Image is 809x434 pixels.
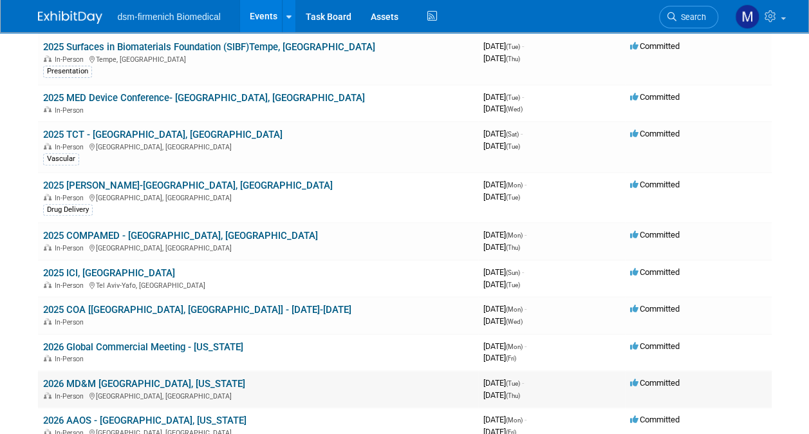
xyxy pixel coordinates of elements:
[506,194,520,201] span: (Tue)
[659,6,718,28] a: Search
[44,143,51,149] img: In-Person Event
[44,318,51,325] img: In-Person Event
[506,380,520,387] span: (Tue)
[483,341,526,351] span: [DATE]
[525,341,526,351] span: -
[506,392,520,399] span: (Thu)
[506,143,520,150] span: (Tue)
[55,143,88,151] span: In-Person
[55,318,88,326] span: In-Person
[118,12,221,22] span: dsm-firmenich Biomedical
[483,267,524,277] span: [DATE]
[44,55,51,62] img: In-Person Event
[43,41,375,53] a: 2025 Surfaces in Biomaterials Foundation (SIBF)Tempe, [GEOGRAPHIC_DATA]
[630,92,680,102] span: Committed
[44,244,51,250] img: In-Person Event
[630,230,680,240] span: Committed
[506,417,523,424] span: (Mon)
[55,392,88,401] span: In-Person
[630,41,680,51] span: Committed
[43,279,473,290] div: Tel Aviv-Yafo, [GEOGRAPHIC_DATA]
[43,230,318,241] a: 2025 COMPAMED - [GEOGRAPHIC_DATA], [GEOGRAPHIC_DATA]
[43,242,473,252] div: [GEOGRAPHIC_DATA], [GEOGRAPHIC_DATA]
[483,390,520,400] span: [DATE]
[506,281,520,288] span: (Tue)
[483,129,523,138] span: [DATE]
[483,41,524,51] span: [DATE]
[38,11,102,24] img: ExhibitDay
[483,316,523,326] span: [DATE]
[55,194,88,202] span: In-Person
[43,153,79,165] div: Vascular
[630,415,680,424] span: Committed
[630,341,680,351] span: Committed
[55,106,88,115] span: In-Person
[522,92,524,102] span: -
[483,378,524,388] span: [DATE]
[483,53,520,63] span: [DATE]
[483,192,520,202] span: [DATE]
[483,304,526,314] span: [DATE]
[55,281,88,290] span: In-Person
[483,242,520,252] span: [DATE]
[506,269,520,276] span: (Sun)
[522,41,524,51] span: -
[522,267,524,277] span: -
[506,131,519,138] span: (Sat)
[43,92,365,104] a: 2025 MED Device Conference- [GEOGRAPHIC_DATA], [GEOGRAPHIC_DATA]
[44,355,51,361] img: In-Person Event
[483,104,523,113] span: [DATE]
[521,129,523,138] span: -
[43,141,473,151] div: [GEOGRAPHIC_DATA], [GEOGRAPHIC_DATA]
[525,230,526,240] span: -
[43,341,243,353] a: 2026 Global Commercial Meeting - [US_STATE]
[483,92,524,102] span: [DATE]
[55,244,88,252] span: In-Person
[55,55,88,64] span: In-Person
[44,106,51,113] img: In-Person Event
[630,180,680,189] span: Committed
[525,180,526,189] span: -
[522,378,524,388] span: -
[506,182,523,189] span: (Mon)
[630,129,680,138] span: Committed
[676,12,706,22] span: Search
[506,55,520,62] span: (Thu)
[506,355,516,362] span: (Fri)
[506,94,520,101] span: (Tue)
[44,281,51,288] img: In-Person Event
[506,306,523,313] span: (Mon)
[483,141,520,151] span: [DATE]
[506,343,523,350] span: (Mon)
[43,129,283,140] a: 2025 TCT - [GEOGRAPHIC_DATA], [GEOGRAPHIC_DATA]
[43,53,473,64] div: Tempe, [GEOGRAPHIC_DATA]
[483,230,526,240] span: [DATE]
[43,66,92,77] div: Presentation
[44,194,51,200] img: In-Person Event
[43,378,245,390] a: 2026 MD&M [GEOGRAPHIC_DATA], [US_STATE]
[506,244,520,251] span: (Thu)
[483,279,520,289] span: [DATE]
[43,192,473,202] div: [GEOGRAPHIC_DATA], [GEOGRAPHIC_DATA]
[525,415,526,424] span: -
[630,378,680,388] span: Committed
[55,355,88,363] span: In-Person
[43,204,93,216] div: Drug Delivery
[43,390,473,401] div: [GEOGRAPHIC_DATA], [GEOGRAPHIC_DATA]
[483,180,526,189] span: [DATE]
[43,180,333,191] a: 2025 [PERSON_NAME]-[GEOGRAPHIC_DATA], [GEOGRAPHIC_DATA]
[506,318,523,325] span: (Wed)
[506,43,520,50] span: (Tue)
[483,415,526,424] span: [DATE]
[506,106,523,113] span: (Wed)
[43,267,175,279] a: 2025 ICI, [GEOGRAPHIC_DATA]
[483,353,516,363] span: [DATE]
[735,5,759,29] img: Melanie Davison
[43,304,351,316] a: 2025 COA [[GEOGRAPHIC_DATA], [GEOGRAPHIC_DATA]] - [DATE]-[DATE]
[506,232,523,239] span: (Mon)
[525,304,526,314] span: -
[43,415,246,426] a: 2026 AAOS - [GEOGRAPHIC_DATA], [US_STATE]
[630,267,680,277] span: Committed
[630,304,680,314] span: Committed
[44,392,51,399] img: In-Person Event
